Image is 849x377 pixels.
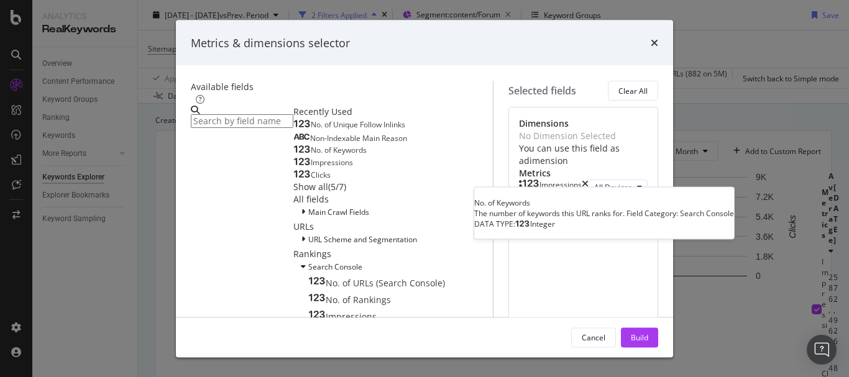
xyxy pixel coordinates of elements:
[519,179,648,194] div: ImpressionstimesAll Devices
[508,83,576,98] div: Selected fields
[807,335,837,365] div: Open Intercom Messenger
[519,130,616,142] div: No Dimension Selected
[311,157,353,168] span: Impressions
[308,234,417,244] span: URL Scheme and Segmentation
[474,207,734,218] div: The number of keywords this URL ranks for. Field Category: Search Console
[608,81,658,101] button: Clear All
[474,218,515,229] span: DATA TYPE:
[308,261,362,271] span: Search Console
[594,181,632,192] span: All Devices
[310,133,407,143] span: Non-Indexable Main Reason
[326,294,391,306] span: No. of Rankings
[519,117,648,130] div: Dimensions
[589,179,648,194] button: All Devices
[571,327,616,347] button: Cancel
[539,179,582,194] div: Impressions
[191,114,293,128] input: Search by field name
[293,193,493,206] div: All fields
[326,311,377,322] span: Impressions
[176,20,673,357] div: modal
[328,181,346,193] div: ( 5 / 7 )
[311,170,331,180] span: Clicks
[311,145,367,155] span: No. of Keywords
[651,35,658,51] div: times
[621,327,658,347] button: Build
[293,220,493,233] div: URLs
[519,167,648,179] div: Metrics
[191,81,493,93] div: Available fields
[582,332,605,342] div: Cancel
[293,248,493,260] div: Rankings
[631,332,648,342] div: Build
[474,197,734,207] div: No. of Keywords
[311,119,405,130] span: No. of Unique Follow Inlinks
[191,35,350,51] div: Metrics & dimensions selector
[519,142,648,167] div: You can use this field as a dimension
[293,181,328,193] div: Show all
[326,277,445,289] span: No. of URLs (Search Console)
[582,179,589,194] div: times
[618,85,648,96] div: Clear All
[293,106,493,118] div: Recently Used
[530,218,555,229] span: Integer
[308,206,369,217] span: Main Crawl Fields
